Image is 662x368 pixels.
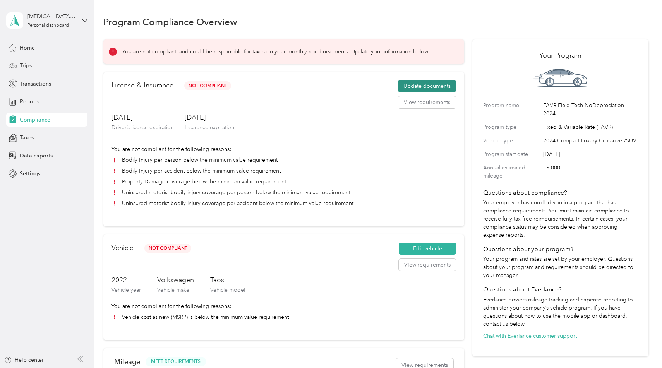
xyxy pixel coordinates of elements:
h4: Questions about your program? [483,245,638,254]
h2: Your Program [483,50,638,61]
li: Uninsured motorist bodily injury coverage per person below the minimum value requirement [111,188,456,197]
p: Vehicle year [111,286,141,294]
label: Program name [483,101,540,118]
li: Vehicle cost as new (MSRP) is below the minimum value requirement [111,313,456,321]
p: Driver’s license expiration [111,123,174,132]
h3: [DATE] [185,113,234,122]
h4: Questions about compliance? [483,188,638,197]
li: Bodily Injury per accident below the minimum value requirement [111,167,456,175]
p: Vehicle model [210,286,245,294]
p: Your employer has enrolled you in a program that has compliance requirements. You must maintain c... [483,199,638,239]
li: Bodily Injury per person below the minimum value requirement [111,156,456,164]
span: Taxes [20,134,34,142]
span: Trips [20,62,32,70]
label: Program start date [483,150,540,158]
p: You are not compliant for the following reasons: [111,145,456,153]
label: Program type [483,123,540,131]
h2: Mileage [114,358,140,366]
li: Property Damage coverage below the minimum value requirement [111,178,456,186]
button: Chat with Everlance customer support [483,332,577,340]
span: Fixed & Variable Rate (FAVR) [543,123,638,131]
h4: Questions about Everlance? [483,285,638,294]
h3: Taos [210,275,245,285]
h1: Program Compliance Overview [103,18,237,26]
div: Personal dashboard [27,23,69,28]
p: Everlance powers mileage tracking and expense reporting to administer your company’s vehicle prog... [483,296,638,328]
h3: 2022 [111,275,141,285]
label: Annual estimated mileage [483,164,540,180]
h2: License & Insurance [111,80,173,91]
span: 15,000 [543,164,638,180]
button: View requirements [399,259,456,271]
li: Uninsured motorist bodily injury coverage per accident below the minimum value requirement [111,199,456,207]
button: Help center [4,356,44,364]
span: Home [20,44,35,52]
span: Not Compliant [184,81,231,90]
div: [MEDICAL_DATA][PERSON_NAME] [27,12,76,21]
span: Compliance [20,116,50,124]
button: Edit vehicle [399,243,456,255]
label: Vehicle type [483,137,540,145]
span: 2024 Compact Luxury Crossover/SUV [543,137,638,145]
p: You are not compliant for the following reasons: [111,302,456,310]
p: Insurance expiration [185,123,234,132]
span: [DATE] [543,150,638,158]
button: Update documents [398,80,456,92]
span: Data exports [20,152,53,160]
p: Vehicle make [157,286,194,294]
h3: [DATE] [111,113,174,122]
button: MEET REQUIREMENTS [146,357,206,366]
span: MEET REQUIREMENTS [151,358,201,365]
button: View requirements [398,96,456,109]
span: Settings [20,169,40,178]
span: Not Compliant [144,244,191,253]
h2: Vehicle [111,243,134,253]
iframe: Everlance-gr Chat Button Frame [619,325,662,368]
h3: Volkswagen [157,275,194,285]
p: You are not compliant, and could be responsible for taxes on your monthly reimbursements. Update ... [122,48,429,56]
p: Your program and rates are set by your employer. Questions about your program and requirements sh... [483,255,638,279]
span: FAVR Field Tech NoDepreciation 2024 [543,101,638,118]
span: Transactions [20,80,51,88]
span: Reports [20,98,39,106]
